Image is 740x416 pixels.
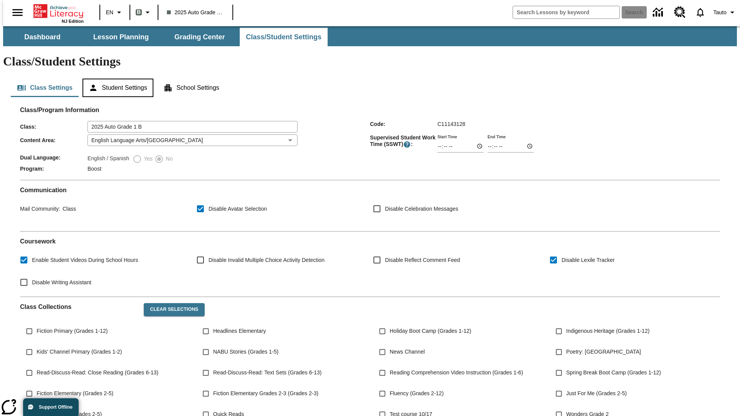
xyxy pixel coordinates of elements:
label: Start Time [437,134,457,139]
button: Boost Class color is gray green. Change class color [133,5,155,19]
input: search field [513,6,619,18]
button: Supervised Student Work Time is the timeframe when students can take LevelSet and when lessons ar... [403,141,411,148]
button: Lesson Planning [82,28,160,46]
span: Class : [20,124,87,130]
span: Fiction Primary (Grades 1-12) [37,327,108,335]
span: Poetry: [GEOGRAPHIC_DATA] [566,348,641,356]
span: Read-Discuss-Read: Close Reading (Grades 6-13) [37,369,158,377]
span: Yes [142,155,153,163]
span: Disable Avatar Selection [209,205,267,213]
span: Indigenous Heritage (Grades 1-12) [566,327,649,335]
span: NABU Stories (Grades 1-5) [213,348,279,356]
span: Lesson Planning [93,33,149,42]
a: Resource Center, Will open in new tab [669,2,690,23]
span: Tauto [713,8,727,17]
button: Dashboard [4,28,81,46]
span: Class/Student Settings [246,33,321,42]
span: Content Area : [20,137,87,143]
div: Class/Program Information [20,114,720,174]
button: Class/Student Settings [240,28,328,46]
span: Enable Student Videos During School Hours [32,256,138,264]
span: Holiday Boot Camp (Grades 1-12) [390,327,471,335]
span: Reading Comprehension Video Instruction (Grades 1-6) [390,369,523,377]
button: Support Offline [23,398,79,416]
button: Open side menu [6,1,29,24]
input: Class [87,121,298,133]
h2: Class Collections [20,303,138,310]
span: 2025 Auto Grade 1 B [167,8,224,17]
div: Home [34,3,84,23]
span: B [137,7,141,17]
span: Fiction Elementary (Grades 2-5) [37,389,113,398]
span: Support Offline [39,404,72,410]
h2: Course work [20,238,720,245]
span: Fiction Elementary Grades 2-3 (Grades 2-3) [213,389,318,398]
span: Grading Center [174,33,225,42]
a: Data Center [648,2,669,23]
span: No [164,155,173,163]
button: Clear Selections [144,303,204,316]
h1: Class/Student Settings [3,54,737,69]
span: Disable Lexile Tracker [562,256,615,264]
div: Communication [20,186,720,225]
span: Mail Community : [20,206,60,212]
a: Home [34,3,84,19]
div: SubNavbar [3,28,328,46]
div: SubNavbar [3,26,737,46]
h2: Communication [20,186,720,194]
span: Program : [20,166,87,172]
span: Read-Discuss-Read: Text Sets (Grades 6-13) [213,369,321,377]
span: Fluency (Grades 2-12) [390,389,444,398]
button: Profile/Settings [710,5,740,19]
span: Headlines Elementary [213,327,266,335]
button: School Settings [157,79,225,97]
span: NJ Edition [62,19,84,23]
div: Coursework [20,238,720,290]
span: Disable Reflect Comment Feed [385,256,460,264]
span: Just For Me (Grades 2-5) [566,389,627,398]
span: News Channel [390,348,425,356]
button: Class Settings [11,79,79,97]
h2: Class/Program Information [20,106,720,114]
span: Kids' Channel Primary (Grades 1-2) [37,348,122,356]
span: Code : [370,121,437,127]
div: English Language Arts/[GEOGRAPHIC_DATA] [87,134,298,146]
span: Disable Invalid Multiple Choice Activity Detection [209,256,325,264]
div: Class/Student Settings [11,79,729,97]
span: Dual Language : [20,154,87,161]
span: C11143128 [437,121,465,127]
button: Grading Center [161,28,238,46]
span: Boost [87,166,101,172]
button: Student Settings [82,79,153,97]
span: Supervised Student Work Time (SSWT) : [370,134,437,148]
a: Notifications [690,2,710,22]
span: Class [60,206,76,212]
button: Language: EN, Select a language [103,5,127,19]
span: Disable Celebration Messages [385,205,458,213]
label: English / Spanish [87,154,129,164]
label: End Time [488,134,506,139]
span: Disable Writing Assistant [32,278,91,287]
span: Dashboard [24,33,61,42]
span: EN [106,8,113,17]
span: Spring Break Boot Camp (Grades 1-12) [566,369,661,377]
